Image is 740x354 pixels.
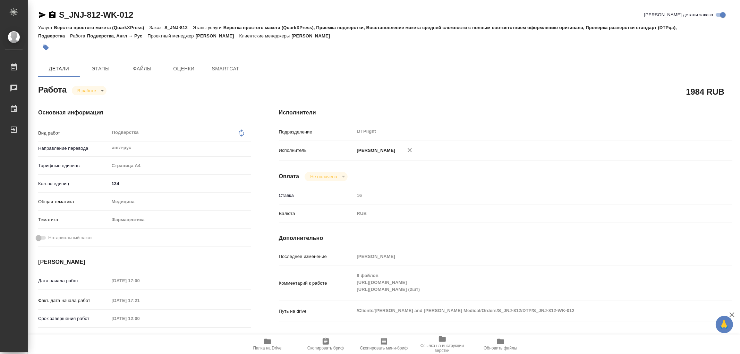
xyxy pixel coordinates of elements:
h4: Исполнители [279,109,732,117]
p: Путь на drive [279,308,355,315]
span: Оценки [167,64,201,73]
p: Кол-во единиц [38,180,109,187]
p: S_JNJ-812 [164,25,193,30]
button: 🙏 [716,316,733,333]
p: Заказ: [150,25,164,30]
p: Верстка простого макета (QuarkXPress), Приемка подверстки, Восстановление макета средней сложност... [38,25,677,38]
h2: Работа [38,83,67,95]
input: ✎ Введи что-нибудь [109,179,251,189]
div: RUB [355,208,695,219]
p: Подразделение [279,129,355,136]
p: Клиентские менеджеры [239,33,292,38]
p: Этапы услуги [193,25,223,30]
input: Пустое поле [109,295,170,305]
p: [PERSON_NAME] [196,33,239,38]
span: SmartCat [209,64,242,73]
span: Файлы [126,64,159,73]
p: Услуга [38,25,54,30]
p: Проектный менеджер [147,33,195,38]
p: Тарифные единицы [38,162,109,169]
span: Папка на Drive [253,346,282,351]
span: Нотариальный заказ [48,234,92,241]
button: Скопировать ссылку для ЯМессенджера [38,11,46,19]
p: Работа [70,33,87,38]
button: В работе [75,88,98,94]
button: Скопировать мини-бриф [355,335,413,354]
span: [PERSON_NAME] детали заказа [644,11,713,18]
h4: Дополнительно [279,234,732,242]
p: Вид работ [38,130,109,137]
input: Пустое поле [355,251,695,261]
div: Фармацевтика [109,214,251,226]
p: Дата начала работ [38,277,109,284]
h4: [PERSON_NAME] [38,258,251,266]
button: Не оплачена [308,174,339,180]
p: Направление перевода [38,145,109,152]
p: Верстка простого макета (QuarkXPress) [54,25,149,30]
p: [PERSON_NAME] [355,147,395,154]
span: Обновить файлы [484,346,517,351]
div: Страница А4 [109,160,251,172]
h4: Оплата [279,172,299,181]
div: Медицина [109,196,251,208]
h2: 1984 RUB [686,86,724,97]
p: Тематика [38,216,109,223]
span: Этапы [84,64,117,73]
p: Последнее изменение [279,253,355,260]
textarea: /Clients/[PERSON_NAME] and [PERSON_NAME] Medical/Orders/S_JNJ-812/DTP/S_JNJ-812-WK-012 [355,305,695,317]
input: Пустое поле [109,313,170,323]
span: Ссылка на инструкции верстки [417,343,467,353]
h4: Основная информация [38,109,251,117]
input: Пустое поле [109,276,170,286]
textarea: 8 файлов [URL][DOMAIN_NAME] [URL][DOMAIN_NAME] (2шт) [355,270,695,295]
button: Обновить файлы [471,335,530,354]
button: Ссылка на инструкции верстки [413,335,471,354]
span: Скопировать бриф [307,346,344,351]
span: Детали [42,64,76,73]
span: Скопировать мини-бриф [360,346,408,351]
p: Исполнитель [279,147,355,154]
button: Скопировать ссылку [48,11,57,19]
button: Добавить тэг [38,40,53,55]
p: Ставка [279,192,355,199]
div: В работе [305,172,347,181]
button: Удалить исполнителя [402,143,417,158]
p: Факт. дата начала работ [38,297,109,304]
p: Комментарий к работе [279,280,355,287]
button: Скопировать бриф [297,335,355,354]
p: Подверстка, Англ → Рус [87,33,148,38]
div: В работе [72,86,107,95]
input: Пустое поле [355,190,695,200]
a: S_JNJ-812-WK-012 [59,10,133,19]
p: Общая тематика [38,198,109,205]
p: Срок завершения работ [38,315,109,322]
p: Валюта [279,210,355,217]
button: Папка на Drive [238,335,297,354]
span: 🙏 [718,317,730,332]
p: [PERSON_NAME] [291,33,335,38]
